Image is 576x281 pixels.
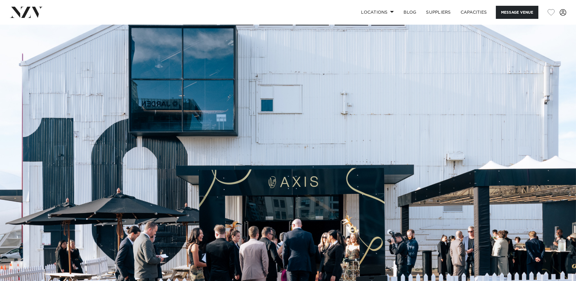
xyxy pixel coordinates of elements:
img: nzv-logo.png [10,7,43,18]
button: Message Venue [496,6,538,19]
a: Locations [356,6,399,19]
a: Capacities [456,6,492,19]
a: BLOG [399,6,421,19]
a: SUPPLIERS [421,6,455,19]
